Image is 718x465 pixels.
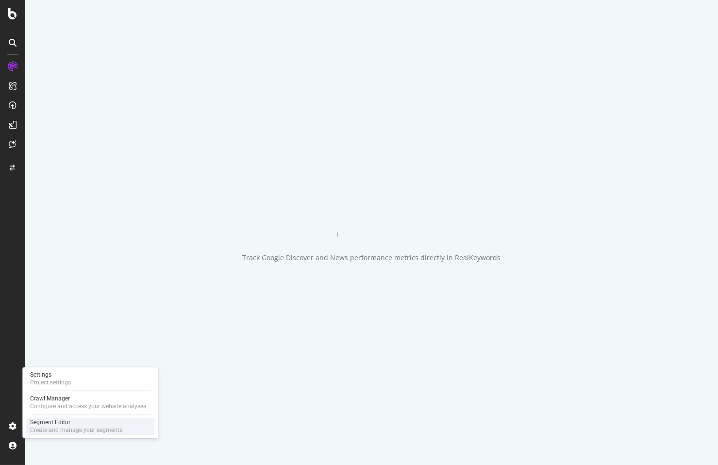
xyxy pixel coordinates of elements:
[30,427,122,434] div: Create and manage your segments
[30,419,122,427] div: Segment Editor
[337,202,407,237] div: animation
[243,253,501,263] div: Track Google Discover and News performance metrics directly in RealKeywords
[30,403,146,411] div: Configure and access your website analyses
[30,395,146,403] div: Crawl Manager
[26,370,154,388] a: SettingsProject settings
[26,394,154,412] a: Crawl ManagerConfigure and access your website analyses
[30,371,71,379] div: Settings
[26,418,154,435] a: Segment EditorCreate and manage your segments
[30,379,71,387] div: Project settings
